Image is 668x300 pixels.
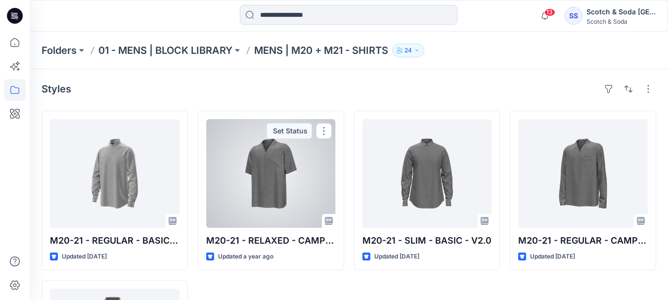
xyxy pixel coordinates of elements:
[404,45,412,56] p: 24
[362,234,492,248] p: M20-21 - SLIM - BASIC - V2.0
[362,119,492,228] a: M20-21 - SLIM - BASIC - V2.0
[586,18,656,25] div: Scotch & Soda
[42,43,77,57] a: Folders
[50,119,179,228] a: M20-21 - REGULAR - BASIC - V2.0
[254,43,388,57] p: MENS | M20 + M21 - SHIRTS
[206,234,336,248] p: M20-21 - RELAXED - CAMP - 2.0
[518,234,648,248] p: M20-21 - REGULAR - CAMP - V2.0
[518,119,648,228] a: M20-21 - REGULAR - CAMP - V2.0
[62,252,107,262] p: Updated [DATE]
[98,43,232,57] a: 01 - MENS | BLOCK LIBRARY
[374,252,419,262] p: Updated [DATE]
[392,43,424,57] button: 24
[50,234,179,248] p: M20-21 - REGULAR - BASIC - V2.0
[218,252,273,262] p: Updated a year ago
[544,8,555,16] span: 13
[42,83,71,95] h4: Styles
[206,119,336,228] a: M20-21 - RELAXED - CAMP - 2.0
[565,7,582,25] div: SS
[530,252,575,262] p: Updated [DATE]
[586,6,656,18] div: Scotch & Soda [GEOGRAPHIC_DATA]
